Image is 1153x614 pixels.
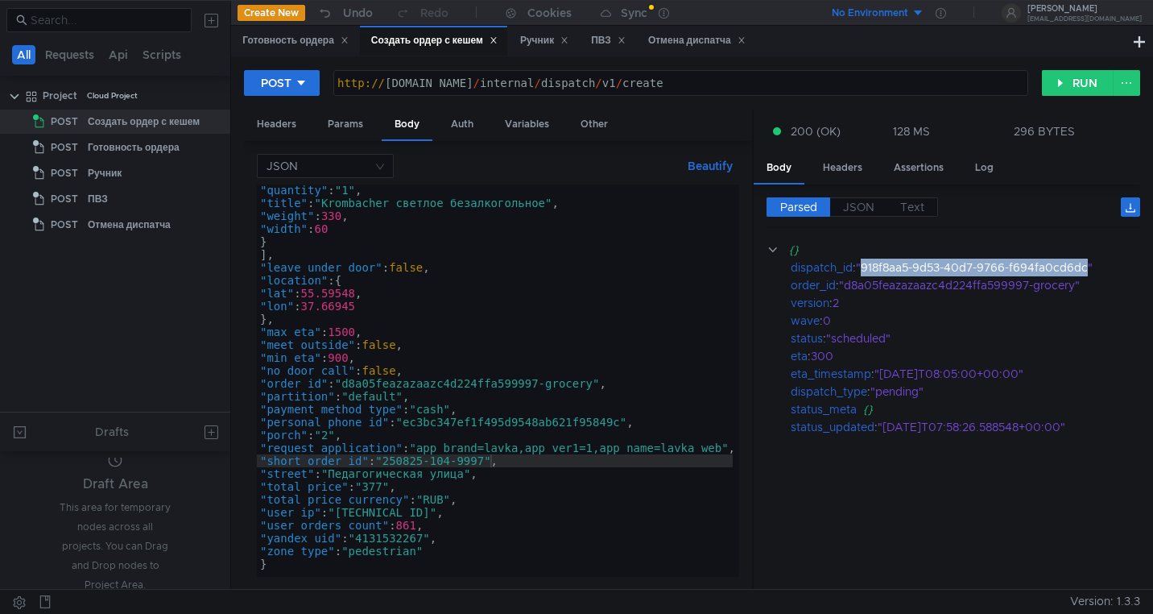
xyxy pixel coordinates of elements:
[104,45,133,64] button: Api
[527,3,572,23] div: Cookies
[1014,124,1075,139] div: 296 BYTES
[823,312,1120,330] div: 0
[791,418,874,436] div: status_updated
[88,135,180,160] div: Готовность ордера
[51,161,78,185] span: POST
[791,312,820,330] div: wave
[520,32,568,49] div: Ручник
[1027,16,1142,22] div: [EMAIL_ADDRESS][DOMAIN_NAME]
[261,74,291,92] div: POST
[791,418,1140,436] div: :
[791,312,1140,330] div: :
[492,110,562,139] div: Variables
[384,1,460,25] button: Redo
[780,200,817,214] span: Parsed
[12,45,35,64] button: All
[1027,5,1142,13] div: [PERSON_NAME]
[681,156,739,176] button: Beautify
[88,213,171,237] div: Отмена диспатча
[244,110,309,139] div: Headers
[874,365,1123,383] div: "[DATE]T08:05:00+00:00"
[893,124,930,139] div: 128 MS
[754,153,804,185] div: Body
[791,330,1140,347] div: :
[88,187,108,211] div: ПВЗ
[811,347,1119,365] div: 300
[843,200,874,214] span: JSON
[791,294,829,312] div: version
[40,45,99,64] button: Requests
[648,32,746,49] div: Отмена диспатча
[1070,590,1140,613] span: Version: 1.3.3
[420,3,448,23] div: Redo
[791,294,1140,312] div: :
[791,400,857,418] div: status_meta
[315,110,376,139] div: Params
[51,110,78,134] span: POST
[88,110,200,134] div: Создать ордер с кешем
[138,45,186,64] button: Scripts
[791,330,823,347] div: status
[244,70,320,96] button: POST
[43,84,77,108] div: Project
[832,6,908,21] div: No Environment
[826,330,1120,347] div: "scheduled"
[791,383,867,400] div: dispatch_type
[791,259,1140,276] div: :
[856,259,1122,276] div: "918f8aa5-9d53-40d7-9766-f694fa0cd6dc"
[568,110,621,139] div: Other
[791,276,1140,294] div: :
[789,241,1118,259] div: {}
[621,7,647,19] div: Sync
[900,200,924,214] span: Text
[88,161,122,185] div: Ручник
[791,347,808,365] div: eta
[51,213,78,237] span: POST
[791,276,836,294] div: order_id
[51,187,78,211] span: POST
[95,422,129,442] div: Drafts
[51,135,78,160] span: POST
[962,153,1006,183] div: Log
[839,276,1121,294] div: "d8a05feazazaazc4d224ffa599997-grocery"
[791,383,1140,400] div: :
[242,32,349,49] div: Готовность ордера
[881,153,957,183] div: Assertions
[791,365,1140,383] div: :
[791,259,853,276] div: dispatch_id
[371,32,498,49] div: Создать ордер с кешем
[791,122,841,140] span: 200 (OK)
[87,84,138,108] div: Cloud Project
[591,32,626,49] div: ПВЗ
[870,383,1122,400] div: "pending"
[878,418,1123,436] div: "[DATE]T07:58:26.588548+00:00"
[382,110,432,141] div: Body
[305,1,384,25] button: Undo
[810,153,875,183] div: Headers
[791,365,871,383] div: eta_timestamp
[1042,70,1114,96] button: RUN
[343,3,373,23] div: Undo
[438,110,486,139] div: Auth
[833,294,1120,312] div: 2
[31,11,182,29] input: Search...
[238,5,305,21] button: Create New
[863,400,1122,418] div: {}
[791,347,1140,365] div: :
